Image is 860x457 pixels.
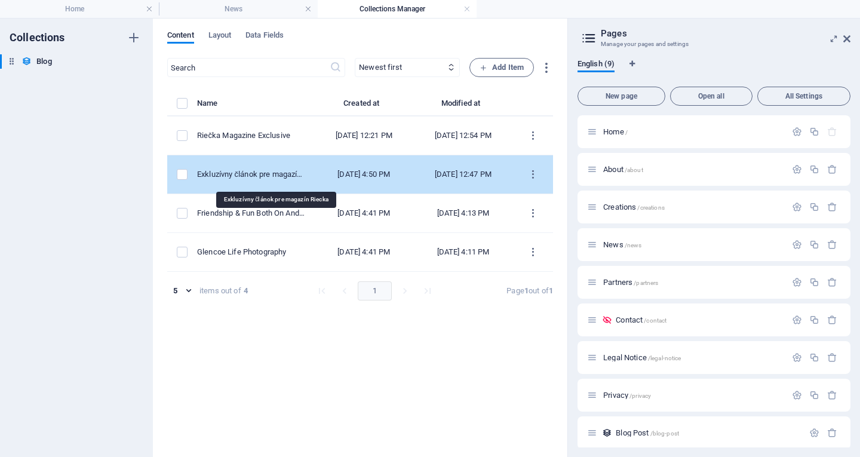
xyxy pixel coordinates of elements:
[600,128,786,136] div: Home/
[809,390,819,400] div: Duplicate
[324,247,404,257] div: [DATE] 4:41 PM
[757,87,850,106] button: All Settings
[809,202,819,212] div: Duplicate
[324,169,404,180] div: [DATE] 4:50 PM
[603,240,641,249] span: Click to open page
[413,96,512,116] th: Modified at
[603,353,681,362] span: Click to open page
[792,352,802,363] div: Settings
[549,286,553,295] strong: 1
[524,286,529,295] strong: 1
[578,59,850,82] div: Language Tabs
[827,164,837,174] div: Remove
[197,169,305,180] div: Exkluzívny článok pre magazín Riecka
[809,428,819,438] div: Settings
[827,428,837,438] div: Remove
[792,390,802,400] div: Settings
[583,93,660,100] span: New page
[423,247,503,257] div: [DATE] 4:11 PM
[792,240,802,250] div: Settings
[827,127,837,137] div: The startpage cannot be deleted
[197,96,314,116] th: Name
[827,390,837,400] div: Remove
[469,58,534,77] button: Add Item
[197,247,305,257] div: Glencoe Life Photography
[644,317,666,324] span: /contact
[578,87,665,106] button: New page
[650,430,679,437] span: /blog-post
[324,130,404,141] div: [DATE] 12:21 PM
[625,129,628,136] span: /
[648,355,681,361] span: /legal-notice
[637,204,664,211] span: /creations
[625,242,642,249] span: /news
[809,277,819,287] div: Duplicate
[423,130,503,141] div: [DATE] 12:54 PM
[603,203,665,211] span: Click to open page
[612,429,803,437] div: Blog Post/blog-post
[197,208,305,219] div: Friendship & Fun Both On And Off The Hill
[127,30,141,45] i: Create new collection
[358,281,392,300] button: page 1
[827,352,837,363] div: Remove
[167,286,195,296] div: 5
[423,208,503,219] div: [DATE] 4:13 PM
[792,202,802,212] div: Settings
[603,278,658,287] span: Partners
[208,28,232,45] span: Layout
[600,354,786,361] div: Legal Notice/legal-notice
[311,281,439,300] nav: pagination navigation
[625,167,643,173] span: /about
[600,203,786,211] div: Creations/creations
[634,280,658,286] span: /partners
[318,2,477,16] h4: Collections Manager
[600,278,786,286] div: Partners/partners
[792,164,802,174] div: Settings
[244,286,248,296] strong: 4
[423,169,503,180] div: [DATE] 12:47 PM
[600,241,786,249] div: News/news
[159,2,318,16] h4: News
[167,28,194,45] span: Content
[245,28,284,45] span: Data Fields
[792,315,802,325] div: Settings
[480,60,524,75] span: Add Item
[314,96,413,116] th: Created at
[827,202,837,212] div: Remove
[506,286,553,296] div: Page out of
[827,277,837,287] div: Remove
[809,127,819,137] div: Duplicate
[578,57,615,73] span: English (9)
[199,286,241,296] div: items out of
[792,127,802,137] div: Settings
[603,165,643,174] span: Click to open page
[809,164,819,174] div: Duplicate
[197,130,305,141] div: Riečka Magazine Exclusive
[629,392,651,399] span: /privacy
[36,54,51,69] h6: Blog
[827,315,837,325] div: Remove
[10,30,65,45] h6: Collections
[809,315,819,325] div: Duplicate
[809,352,819,363] div: Duplicate
[601,39,827,50] h3: Manage your pages and settings
[324,208,404,219] div: [DATE] 4:41 PM
[600,391,786,399] div: Privacy/privacy
[167,96,553,272] table: items list
[601,28,850,39] h2: Pages
[602,428,612,438] div: This layout is used as a template for all items (e.g. a blog post) of this collection. The conten...
[616,315,666,324] span: Contact
[612,316,786,324] div: Contact/contact
[809,240,819,250] div: Duplicate
[167,58,330,77] input: Search
[827,240,837,250] div: Remove
[603,391,651,400] span: Click to open page
[675,93,747,100] span: Open all
[603,127,628,136] span: Click to open page
[616,428,679,437] span: Click to open page
[670,87,752,106] button: Open all
[763,93,845,100] span: All Settings
[792,277,802,287] div: Settings
[600,165,786,173] div: About/about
